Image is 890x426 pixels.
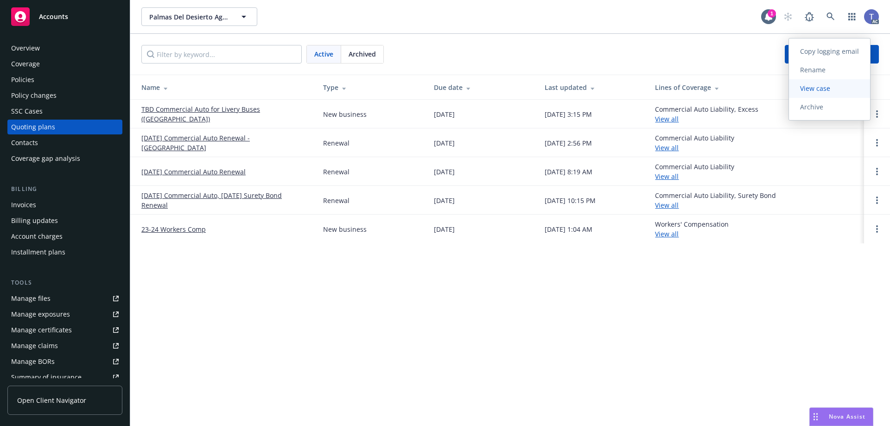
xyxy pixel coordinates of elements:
[7,104,122,119] a: SSC Cases
[545,167,592,177] div: [DATE] 8:19 AM
[141,224,206,234] a: 23-24 Workers Comp
[7,4,122,30] a: Accounts
[809,407,873,426] button: Nova Assist
[789,65,837,74] span: Rename
[11,151,80,166] div: Coverage gap analysis
[141,191,308,210] a: [DATE] Commercial Auto, [DATE] Surety Bond Renewal
[434,138,455,148] div: [DATE]
[655,162,734,181] div: Commercial Auto Liability
[434,167,455,177] div: [DATE]
[434,109,455,119] div: [DATE]
[11,323,72,337] div: Manage certificates
[655,191,776,210] div: Commercial Auto Liability, Surety Bond
[545,109,592,119] div: [DATE] 3:15 PM
[7,120,122,134] a: Quoting plans
[434,196,455,205] div: [DATE]
[871,195,883,206] a: Open options
[871,166,883,177] a: Open options
[655,143,679,152] a: View all
[7,323,122,337] a: Manage certificates
[11,229,63,244] div: Account charges
[17,395,86,405] span: Open Client Navigator
[323,109,367,119] div: New business
[655,114,679,123] a: View all
[11,120,55,134] div: Quoting plans
[545,83,641,92] div: Last updated
[864,9,879,24] img: photo
[789,47,870,56] span: Copy logging email
[7,197,122,212] a: Invoices
[11,370,82,385] div: Summary of insurance
[7,291,122,306] a: Manage files
[11,291,51,306] div: Manage files
[11,354,55,369] div: Manage BORs
[843,7,861,26] a: Switch app
[655,172,679,181] a: View all
[7,72,122,87] a: Policies
[7,338,122,353] a: Manage claims
[7,245,122,260] a: Installment plans
[11,245,65,260] div: Installment plans
[11,307,70,322] div: Manage exposures
[871,108,883,120] a: Open options
[789,102,834,111] span: Archive
[314,49,333,59] span: Active
[11,213,58,228] div: Billing updates
[871,137,883,148] a: Open options
[434,83,530,92] div: Due date
[323,224,367,234] div: New business
[7,278,122,287] div: Tools
[655,219,729,239] div: Workers' Compensation
[655,83,857,92] div: Lines of Coverage
[7,213,122,228] a: Billing updates
[545,224,592,234] div: [DATE] 1:04 AM
[7,184,122,194] div: Billing
[7,41,122,56] a: Overview
[434,224,455,234] div: [DATE]
[39,13,68,20] span: Accounts
[655,229,679,238] a: View all
[655,201,679,210] a: View all
[789,84,841,93] span: View case
[11,57,40,71] div: Coverage
[7,370,122,385] a: Summary of insurance
[655,133,734,153] div: Commercial Auto Liability
[785,45,879,64] a: Create quoting plan
[7,88,122,103] a: Policy changes
[141,167,246,177] a: [DATE] Commercial Auto Renewal
[323,196,350,205] div: Renewal
[810,408,821,426] div: Drag to move
[821,7,840,26] a: Search
[11,88,57,103] div: Policy changes
[871,223,883,235] a: Open options
[655,104,758,124] div: Commercial Auto Liability, Excess
[7,151,122,166] a: Coverage gap analysis
[545,138,592,148] div: [DATE] 2:56 PM
[141,133,308,153] a: [DATE] Commercial Auto Renewal - [GEOGRAPHIC_DATA]
[829,413,865,420] span: Nova Assist
[141,83,308,92] div: Name
[141,7,257,26] button: Palmas Del Desierto Ag Services, LLC
[349,49,376,59] span: Archived
[11,41,40,56] div: Overview
[7,229,122,244] a: Account charges
[11,104,43,119] div: SSC Cases
[768,9,776,18] div: 1
[11,338,58,353] div: Manage claims
[7,354,122,369] a: Manage BORs
[7,307,122,322] a: Manage exposures
[545,196,596,205] div: [DATE] 10:15 PM
[323,83,419,92] div: Type
[323,138,350,148] div: Renewal
[141,104,308,124] a: TBD Commercial Auto for Livery Buses ([GEOGRAPHIC_DATA])
[149,12,229,22] span: Palmas Del Desierto Ag Services, LLC
[779,7,797,26] a: Start snowing
[800,7,819,26] a: Report a Bug
[11,197,36,212] div: Invoices
[323,167,350,177] div: Renewal
[11,135,38,150] div: Contacts
[141,45,302,64] input: Filter by keyword...
[7,135,122,150] a: Contacts
[11,72,34,87] div: Policies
